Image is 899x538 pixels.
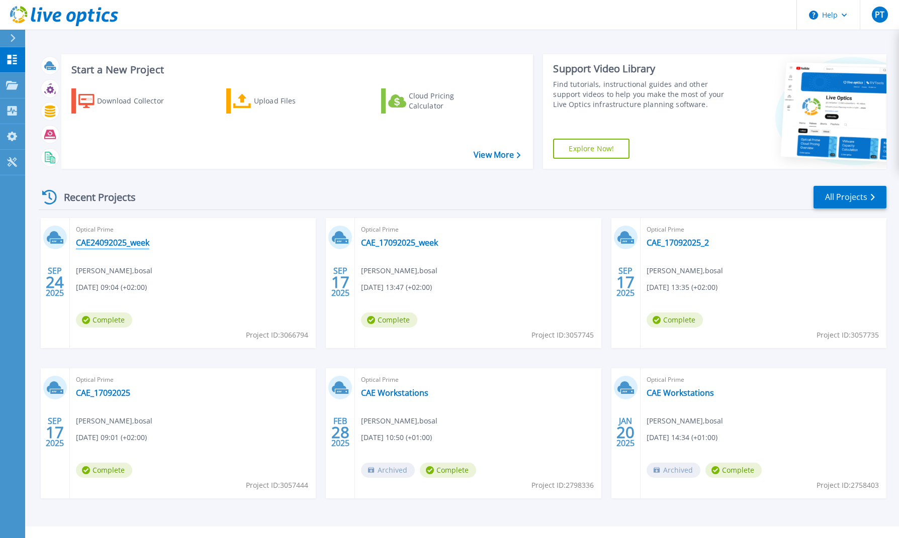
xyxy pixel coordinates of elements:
span: Project ID: 2798336 [531,480,594,491]
a: All Projects [814,186,886,208]
span: 17 [331,278,349,286]
div: FEB 2025 [331,414,350,451]
span: [PERSON_NAME] , bosal [76,415,152,426]
div: SEP 2025 [45,414,64,451]
span: [PERSON_NAME] , bosal [361,415,437,426]
span: [PERSON_NAME] , bosal [361,265,437,276]
a: Upload Files [226,88,338,114]
span: [DATE] 10:50 (+01:00) [361,432,432,443]
span: PT [875,11,884,19]
span: Complete [76,312,132,328]
span: Optical Prime [647,224,880,235]
a: Cloud Pricing Calculator [381,88,493,114]
span: [DATE] 09:01 (+02:00) [76,432,147,443]
a: View More [474,150,520,160]
div: SEP 2025 [331,264,350,300]
a: CAE24092025_week [76,238,149,248]
span: [PERSON_NAME] , bosal [647,415,723,426]
span: Project ID: 3057444 [246,480,308,491]
span: [DATE] 13:35 (+02:00) [647,282,717,293]
div: Recent Projects [39,185,149,209]
span: Optical Prime [76,374,310,385]
a: Download Collector [71,88,184,114]
span: Optical Prime [76,224,310,235]
span: Project ID: 3066794 [246,330,308,341]
span: Archived [361,463,415,478]
div: Upload Files [254,91,334,111]
span: 17 [616,278,635,286]
span: Project ID: 3057745 [531,330,594,341]
span: Complete [76,463,132,478]
a: Explore Now! [553,139,630,159]
h3: Start a New Project [71,64,520,75]
span: Complete [420,463,476,478]
div: JAN 2025 [616,414,635,451]
span: [DATE] 14:34 (+01:00) [647,432,717,443]
span: 20 [616,428,635,437]
a: CAE_17092025 [76,388,130,398]
div: Download Collector [97,91,177,111]
span: [PERSON_NAME] , bosal [647,265,723,276]
div: SEP 2025 [45,264,64,300]
span: Archived [647,463,700,478]
span: Project ID: 2758403 [817,480,879,491]
span: [DATE] 09:04 (+02:00) [76,282,147,293]
div: Find tutorials, instructional guides and other support videos to help you make the most of your L... [553,79,727,110]
span: Optical Prime [361,374,595,385]
span: [DATE] 13:47 (+02:00) [361,282,432,293]
span: Optical Prime [647,374,880,385]
span: Complete [361,312,417,328]
a: CAE_17092025_week [361,238,438,248]
a: CAE Workstations [647,388,714,398]
a: CAE_17092025_2 [647,238,709,248]
span: Complete [705,463,762,478]
span: Optical Prime [361,224,595,235]
a: CAE Workstations [361,388,428,398]
div: SEP 2025 [616,264,635,300]
span: Complete [647,312,703,328]
span: 17 [46,428,64,437]
div: Support Video Library [553,62,727,75]
span: 28 [331,428,349,437]
span: 24 [46,278,64,286]
div: Cloud Pricing Calculator [409,91,489,111]
span: Project ID: 3057735 [817,330,879,341]
span: [PERSON_NAME] , bosal [76,265,152,276]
